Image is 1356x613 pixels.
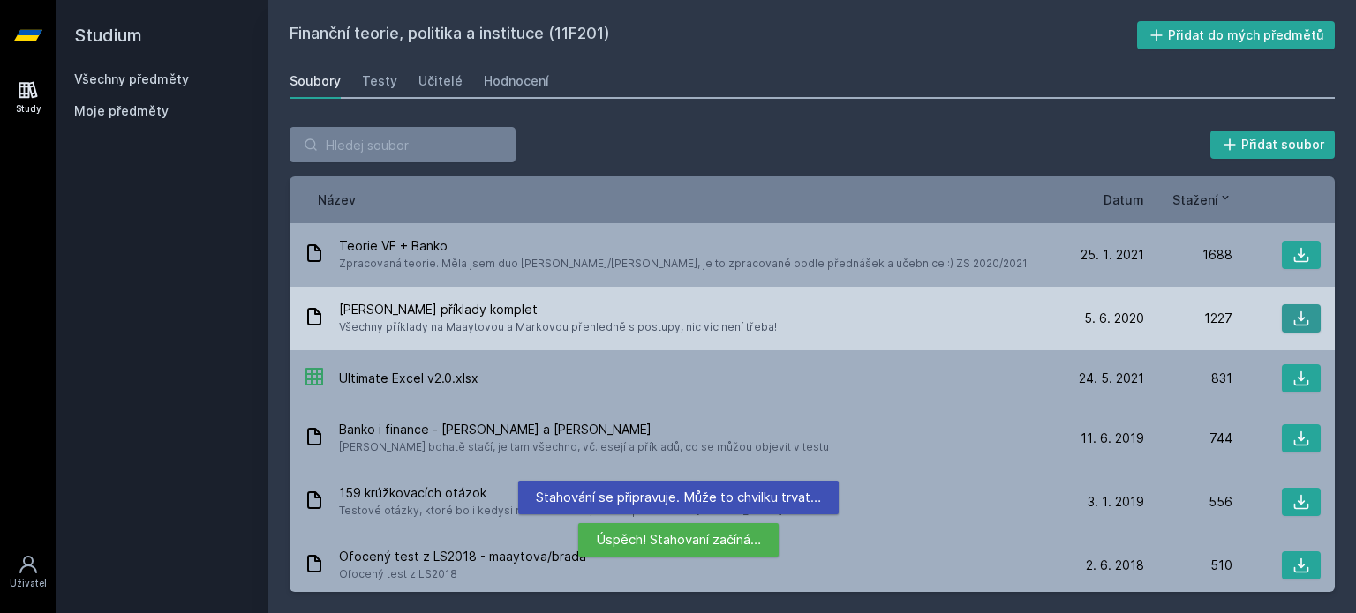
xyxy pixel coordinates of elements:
[484,64,549,99] a: Hodnocení
[578,523,779,557] div: Úspěch! Stahovaní začíná…
[74,71,189,86] a: Všechny předměty
[339,548,586,565] span: Ofocený test z LS2018 - maaytova/brada
[1081,246,1144,264] span: 25. 1. 2021
[290,72,341,90] div: Soubory
[1081,430,1144,447] span: 11. 6. 2019
[339,370,478,387] span: Ultimate Excel v2.0.xlsx
[518,481,839,514] div: Stahování se připravuje. Může to chvilku trvat…
[318,191,356,209] button: Název
[1104,191,1144,209] button: Datum
[74,102,169,120] span: Moje předměty
[10,577,47,590] div: Uživatel
[1144,370,1232,387] div: 831
[1137,21,1336,49] button: Přidat do mých předmětů
[362,72,397,90] div: Testy
[1172,191,1218,209] span: Stažení
[339,565,586,583] span: Ofocený test z LS2018
[1144,493,1232,511] div: 556
[339,484,782,502] span: 159 krúžkovacích otázok
[484,72,549,90] div: Hodnocení
[290,64,341,99] a: Soubory
[362,64,397,99] a: Testy
[339,237,1028,255] span: Teorie VF + Banko
[1084,310,1144,327] span: 5. 6. 2020
[304,366,325,392] div: XLSX
[290,21,1137,49] h2: Finanční teorie, politika a instituce (11F201)
[16,102,41,116] div: Study
[1210,131,1336,159] button: Přidat soubor
[339,255,1028,273] span: Zpracovaná teorie. Měla jsem duo [PERSON_NAME]/[PERSON_NAME], je to zpracované podle přednášek a ...
[339,301,777,318] span: [PERSON_NAME] příklady komplet
[4,545,53,599] a: Uživatel
[1144,310,1232,327] div: 1227
[1172,191,1232,209] button: Stažení
[1144,557,1232,574] div: 510
[418,64,463,99] a: Učitelé
[339,421,829,438] span: Banko i finance - [PERSON_NAME] a [PERSON_NAME]
[1088,493,1144,511] span: 3. 1. 2019
[290,127,516,162] input: Hledej soubor
[1144,430,1232,447] div: 744
[1144,246,1232,264] div: 1688
[4,71,53,124] a: Study
[1079,370,1144,387] span: 24. 5. 2021
[339,502,782,520] span: Testové otázky, ktoré boli kedysi na všestudent, než sa presunul na [DOMAIN_NAME]
[339,318,777,336] span: Všechny příklady na Maaytovou a Markovou přehledně s postupy, nic víc není třeba!
[1086,557,1144,574] span: 2. 6. 2018
[418,72,463,90] div: Učitelé
[339,438,829,456] span: [PERSON_NAME] bohatě stačí, je tam všechno, vč. esejí a příkladů, co se můžou objevit v testu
